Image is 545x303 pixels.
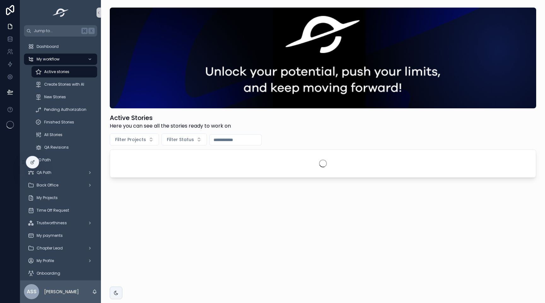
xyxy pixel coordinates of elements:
[24,167,97,178] a: QA Path
[32,129,97,140] a: All Stories
[161,134,207,146] button: Select Button
[37,44,59,49] span: Dashboard
[24,192,97,203] a: My Projects
[37,208,69,213] span: Time Off Request
[44,289,79,295] p: [PERSON_NAME]
[37,220,67,226] span: Trustworthiness
[24,255,97,266] a: My Profile
[24,41,97,52] a: Dashboard
[24,180,97,191] a: Back Office
[89,28,94,33] span: K
[37,170,51,175] span: QA Path
[37,157,51,163] span: PO Path
[110,134,159,146] button: Select Button
[44,120,74,125] span: Finished Stories
[32,91,97,103] a: New Stories
[115,136,146,143] span: Filter Projects
[24,217,97,229] a: Trustworthiness
[44,145,69,150] span: QA Revisions
[44,132,62,137] span: All Stories
[24,230,97,241] a: My payments
[32,142,97,153] a: QA Revisions
[44,69,69,74] span: Active stories
[24,243,97,254] a: Chapter Lead
[34,28,79,33] span: Jump to...
[32,104,97,115] a: Pending Authorization
[24,25,97,37] button: Jump to...K
[37,57,60,62] span: My workflow
[24,54,97,65] a: My workflow
[32,117,97,128] a: Finished Stories
[110,113,231,122] h1: Active Stories
[37,195,58,200] span: My Projects
[32,66,97,77] a: Active stories
[51,8,71,18] img: App logo
[37,183,58,188] span: Back Office
[20,37,101,280] div: scrollable content
[24,268,97,279] a: Onboarding
[32,79,97,90] a: Create Stories with AI
[37,233,63,238] span: My payments
[37,271,60,276] span: Onboarding
[24,154,97,166] a: PO Path
[24,205,97,216] a: Time Off Request
[37,246,63,251] span: Chapter Lead
[44,82,84,87] span: Create Stories with AI
[110,122,231,130] span: Here you can see all the stories ready to work on
[27,288,37,295] span: ASS
[37,258,54,263] span: My Profile
[167,136,194,143] span: Filter Status
[44,94,66,100] span: New Stories
[44,107,86,112] span: Pending Authorization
